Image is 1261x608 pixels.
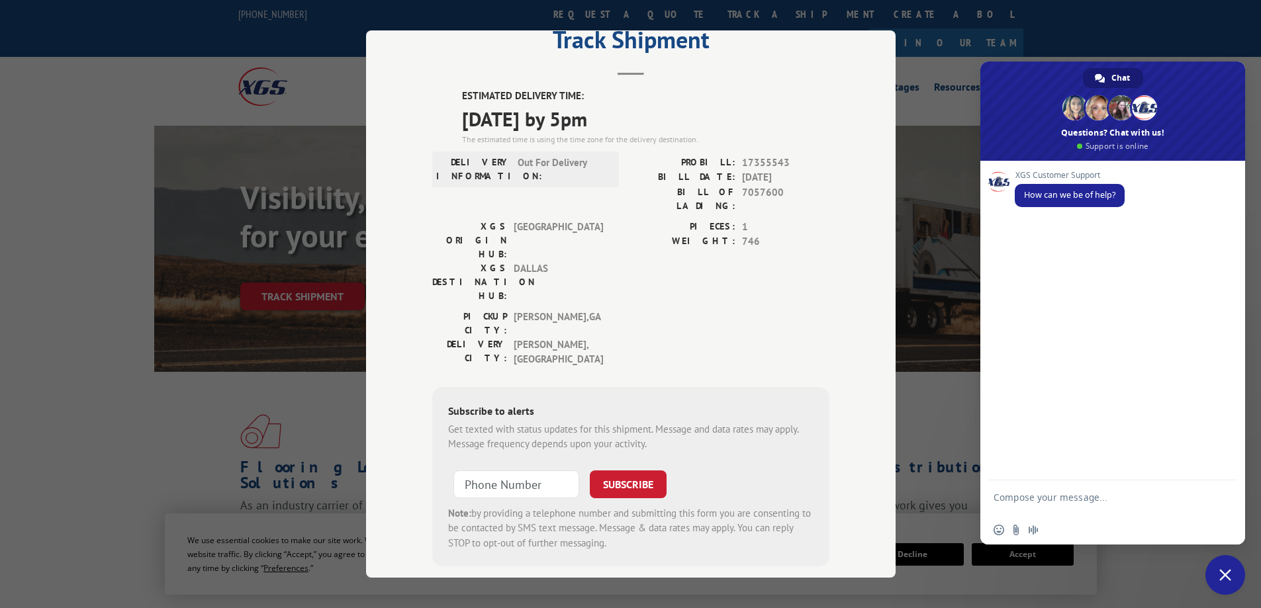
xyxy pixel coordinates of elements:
label: XGS ORIGIN HUB: [432,220,507,261]
div: Subscribe to alerts [448,403,814,422]
label: DELIVERY INFORMATION: [436,155,511,183]
span: Chat [1111,68,1130,88]
h2: Track Shipment [432,30,829,56]
label: PIECES: [631,220,735,235]
span: [PERSON_NAME] , [GEOGRAPHIC_DATA] [514,337,603,367]
span: How can we be of help? [1024,189,1115,200]
div: Get texted with status updates for this shipment. Message and data rates may apply. Message frequ... [448,422,814,452]
textarea: Compose your message... [994,492,1203,515]
span: [PERSON_NAME] , GA [514,310,603,337]
strong: Note: [448,507,471,519]
label: PROBILL: [631,155,735,171]
span: 746 [742,234,829,249]
label: BILL OF LADING: [631,185,735,213]
input: Phone Number [453,470,579,498]
span: 1 [742,220,829,235]
div: The estimated time is using the time zone for the delivery destination. [462,134,829,146]
button: SUBSCRIBE [590,470,667,498]
span: 17355543 [742,155,829,171]
span: Out For Delivery [518,155,607,183]
span: [DATE] [742,170,829,185]
span: Send a file [1011,525,1021,535]
span: [GEOGRAPHIC_DATA] [514,220,603,261]
span: XGS Customer Support [1015,171,1125,180]
label: BILL DATE: [631,170,735,185]
div: Close chat [1205,555,1245,595]
span: Insert an emoji [994,525,1004,535]
span: 7057600 [742,185,829,213]
label: ESTIMATED DELIVERY TIME: [462,89,829,104]
label: DELIVERY CITY: [432,337,507,367]
label: WEIGHT: [631,234,735,249]
span: DALLAS [514,261,603,303]
span: [DATE] by 5pm [462,104,829,134]
label: XGS DESTINATION HUB: [432,261,507,303]
div: by providing a telephone number and submitting this form you are consenting to be contacted by SM... [448,506,814,551]
label: PICKUP CITY: [432,310,507,337]
div: Chat [1083,68,1143,88]
span: Audio message [1028,525,1039,535]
